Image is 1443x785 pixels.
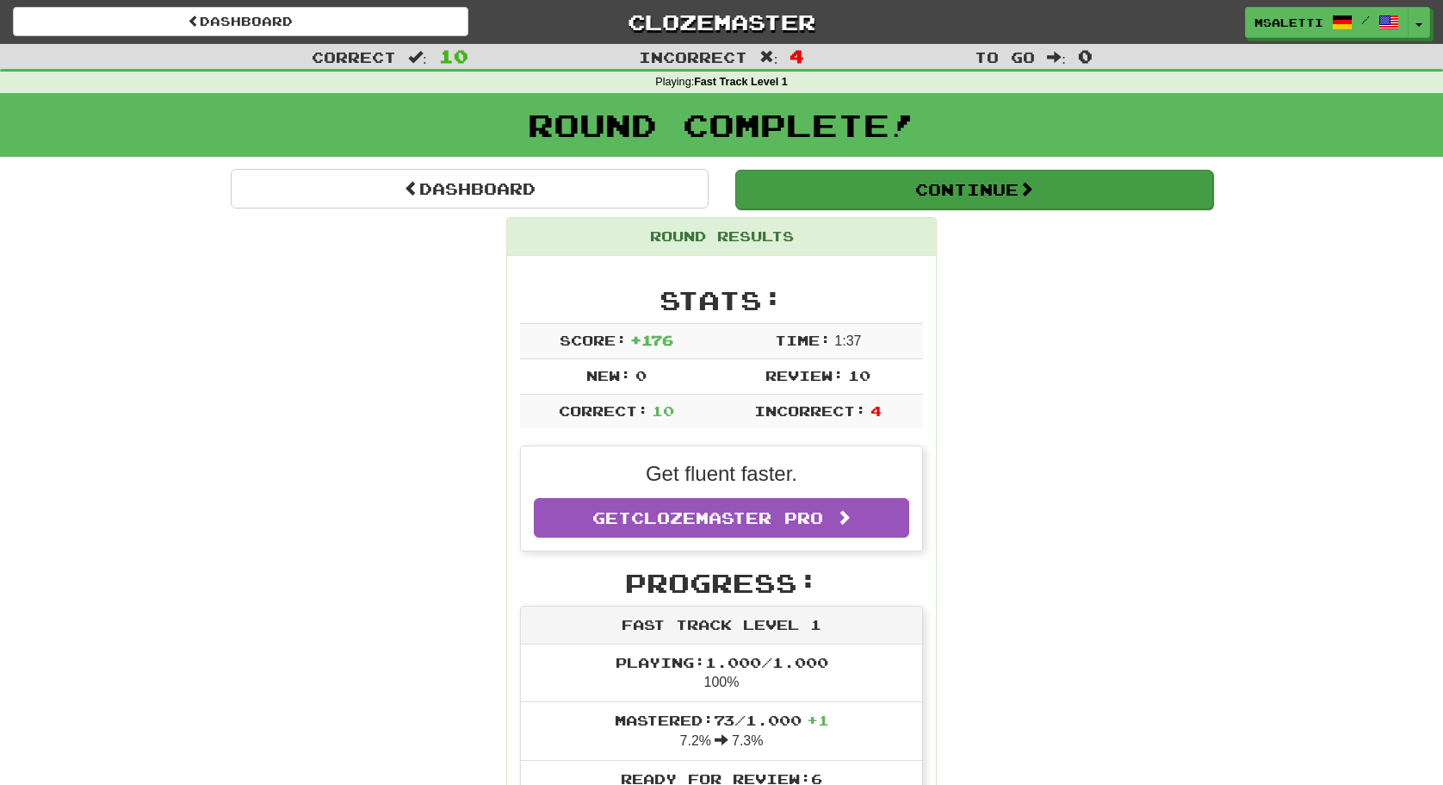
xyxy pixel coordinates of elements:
[439,46,468,66] span: 10
[13,7,468,36] a: Dashboard
[1047,50,1066,65] span: :
[521,607,922,645] div: Fast Track Level 1
[1254,15,1323,30] span: msaletti
[231,169,709,209] a: Dashboard
[790,46,804,66] span: 4
[639,48,747,65] span: Incorrect
[694,76,788,88] strong: Fast Track Level 1
[775,332,831,348] span: Time:
[560,332,627,348] span: Score:
[312,48,396,65] span: Correct
[559,402,648,419] span: Correct:
[1361,14,1370,26] span: /
[834,333,861,348] span: 1 : 37
[408,50,427,65] span: :
[534,459,909,489] p: Get fluent faster.
[1078,46,1093,66] span: 0
[765,367,844,383] span: Review:
[494,7,950,37] a: Clozemaster
[521,645,922,703] li: 100%
[586,367,631,383] span: New:
[520,286,923,315] h2: Stats:
[1245,7,1409,38] a: msaletti /
[507,218,936,256] div: Round Results
[635,367,647,383] span: 0
[6,108,1437,142] h1: Round Complete!
[616,654,828,670] span: Playing: 1.000 / 1.000
[520,569,923,597] h2: Progress:
[848,367,870,383] span: 10
[652,402,674,419] span: 10
[870,402,882,419] span: 4
[631,508,823,527] span: Clozemaster Pro
[521,701,922,761] li: 7.2% 7.3%
[534,498,909,538] a: GetClozemaster Pro
[759,50,778,65] span: :
[630,332,673,348] span: + 176
[735,170,1213,209] button: Continue
[615,712,829,728] span: Mastered: 73 / 1.000
[754,402,866,419] span: Incorrect:
[807,712,829,728] span: + 1
[975,48,1035,65] span: To go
